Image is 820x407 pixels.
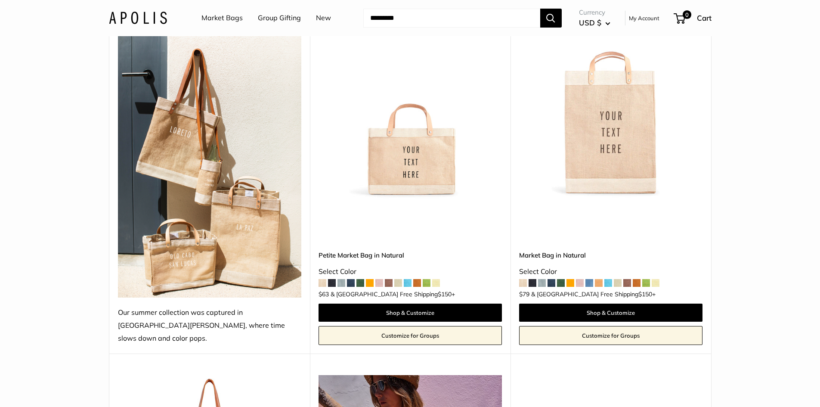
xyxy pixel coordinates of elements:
span: Currency [579,6,610,19]
button: Search [540,9,562,28]
a: Customize for Groups [319,326,502,345]
input: Search... [363,9,540,28]
button: USD $ [579,16,610,30]
a: Shop & Customize [519,304,702,322]
a: Market Bags [201,12,243,25]
a: Market Bag in NaturalMarket Bag in Natural [519,15,702,199]
a: Market Bag in Natural [519,250,702,260]
a: My Account [629,13,659,23]
span: $150 [638,290,652,298]
span: $150 [438,290,452,298]
img: Our summer collection was captured in Todos Santos, where time slows down and color pops. [118,15,301,298]
div: Select Color [519,265,702,278]
img: Market Bag in Natural [519,15,702,199]
a: Shop & Customize [319,304,502,322]
span: $79 [519,290,529,298]
a: Petite Market Bag in Naturaldescription_Effortless style that elevates every moment [319,15,502,199]
a: Customize for Groups [519,326,702,345]
a: 0 Cart [675,11,712,25]
a: Group Gifting [258,12,301,25]
a: New [316,12,331,25]
span: & [GEOGRAPHIC_DATA] Free Shipping + [531,291,656,297]
div: Select Color [319,265,502,278]
span: 0 [682,10,691,19]
span: Cart [697,13,712,22]
img: Apolis [109,12,167,24]
span: & [GEOGRAPHIC_DATA] Free Shipping + [331,291,455,297]
img: Petite Market Bag in Natural [319,15,502,199]
span: USD $ [579,18,601,27]
a: Petite Market Bag in Natural [319,250,502,260]
span: $63 [319,290,329,298]
div: Our summer collection was captured in [GEOGRAPHIC_DATA][PERSON_NAME], where time slows down and c... [118,306,301,345]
